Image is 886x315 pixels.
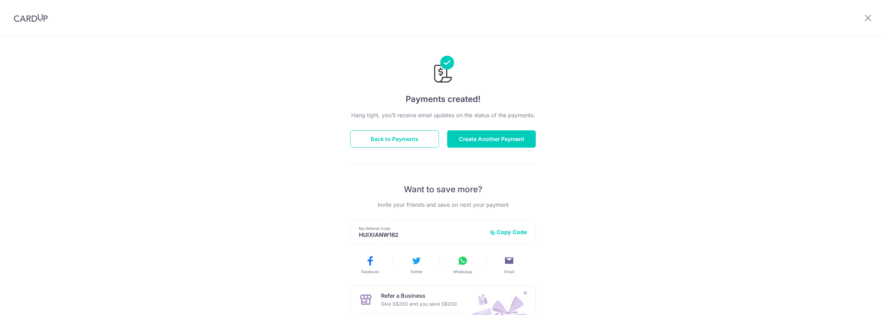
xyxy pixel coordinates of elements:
p: Give S$200 and you save S$200 [381,300,457,308]
span: Email [504,269,514,275]
img: CardUp [14,14,48,22]
button: Create Another Payment [447,130,536,148]
span: Facebook [361,269,379,275]
p: Refer a Business [381,291,457,300]
p: My Referral Code [359,226,484,231]
button: Back to Payments [350,130,439,148]
p: Invite your friends and save on next your payment [350,201,536,209]
p: Want to save more? [350,184,536,195]
p: HUIXIANW182 [359,231,484,238]
button: Twitter [396,255,437,275]
span: WhatsApp [453,269,472,275]
span: Twitter [410,269,423,275]
button: Facebook [350,255,390,275]
button: Email [489,255,530,275]
p: Hang tight, you’ll receive email updates on the status of the payments. [350,111,536,119]
h4: Payments created! [350,93,536,105]
button: Copy Code [490,229,527,235]
img: Payments [432,56,454,85]
button: WhatsApp [442,255,483,275]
